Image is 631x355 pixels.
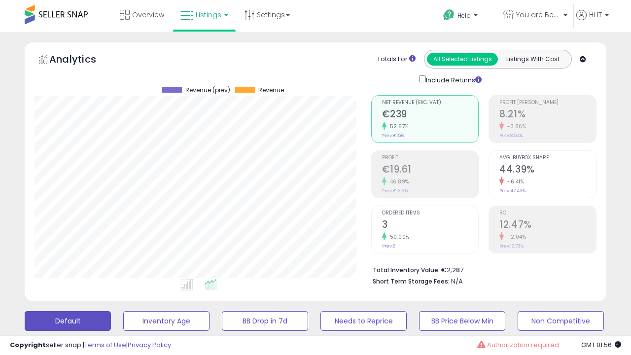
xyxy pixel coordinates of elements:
b: Short Term Storage Fees: [373,277,450,285]
small: -6.41% [504,178,524,185]
span: Listings [196,10,221,20]
i: Get Help [443,9,455,21]
span: N/A [451,277,463,286]
small: Prev: 8.54% [499,133,523,139]
button: All Selected Listings [427,53,498,66]
span: Net Revenue (Exc. VAT) [382,100,479,106]
button: BB Drop in 7d [222,311,308,331]
span: Overview [132,10,164,20]
div: Include Returns [412,73,493,85]
small: -3.86% [504,123,526,130]
h2: 12.47% [499,219,596,232]
button: Non Competitive [518,311,604,331]
a: Privacy Policy [128,340,171,350]
button: BB Price Below Min [419,311,505,331]
a: Help [435,1,494,32]
span: Revenue (prev) [185,87,230,94]
span: Revenue [258,87,284,94]
span: Ordered Items [382,211,479,216]
a: Hi IT [576,10,609,32]
li: €2,287 [373,263,590,275]
strong: Copyright [10,340,46,350]
small: 46.89% [386,178,409,185]
small: Prev: 47.43% [499,188,526,194]
button: Needs to Reprice [320,311,407,331]
span: Hi IT [589,10,602,20]
small: Prev: €13.35 [382,188,408,194]
span: Profit [PERSON_NAME] [499,100,596,106]
h5: Analytics [49,52,115,69]
div: seller snap | | [10,341,171,350]
h2: €239 [382,108,479,122]
span: ROI [499,211,596,216]
span: You are Beautiful (IT) [516,10,561,20]
button: Default [25,311,111,331]
div: Totals For [377,55,416,64]
span: 2025-08-15 01:56 GMT [581,340,621,350]
a: Terms of Use [84,340,126,350]
small: 50.00% [386,233,410,241]
span: Help [457,11,471,20]
span: Avg. Buybox Share [499,155,596,161]
button: Listings With Cost [497,53,568,66]
h2: 44.39% [499,164,596,177]
small: Prev: 2 [382,243,395,249]
span: Profit [382,155,479,161]
small: Prev: 12.73% [499,243,524,249]
button: Inventory Age [123,311,210,331]
b: Total Inventory Value: [373,266,440,274]
small: 52.67% [386,123,409,130]
h2: 8.21% [499,108,596,122]
h2: €19.61 [382,164,479,177]
h2: 3 [382,219,479,232]
small: Prev: €156 [382,133,404,139]
small: -2.04% [504,233,526,241]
